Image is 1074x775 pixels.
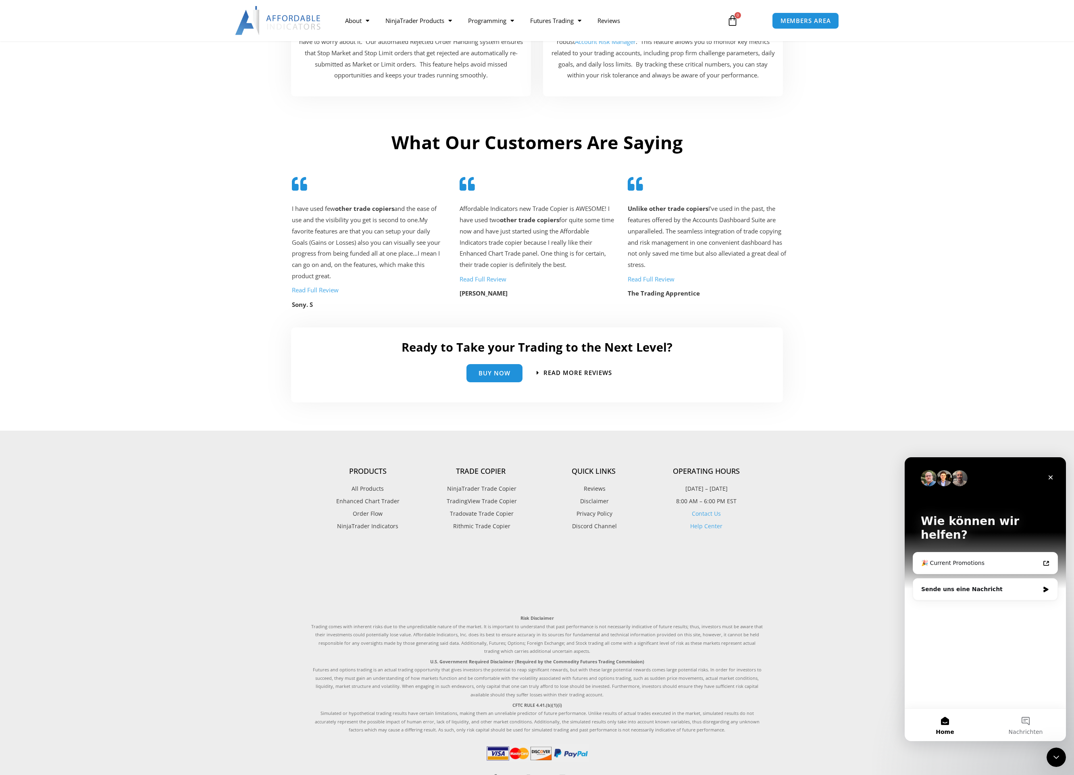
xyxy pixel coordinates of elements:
iframe: Customer reviews powered by Trustpilot [311,550,763,606]
h4: Trade Copier [424,467,537,476]
span: Privacy Policy [574,508,612,519]
strong: Risk Disclaimer [520,615,554,621]
a: NinjaTrader Indicators [311,521,424,531]
span: Reviews [582,483,606,494]
span: TradingView Trade Copier [445,496,517,506]
a: Account Risk Manager [575,37,636,46]
h4: Operating Hours [650,467,763,476]
strong: other trade copiers [335,204,394,212]
a: Read Full Review [460,275,506,283]
a: Futures Trading [522,11,589,30]
a: All Products [311,483,424,494]
iframe: Intercom live chat [1047,748,1066,767]
strong: Unlike other trade copiers [628,204,708,212]
h4: Quick Links [537,467,650,476]
span: Rithmic Trade Copier [451,521,510,531]
p: Simulated or hypothetical trading results have certain limitations, making them an unreliable pre... [311,701,763,734]
span: 0 [735,12,741,19]
a: Read Full Review [292,286,339,294]
h4: Products [311,467,424,476]
a: NinjaTrader Products [377,11,460,30]
strong: Sony. S [292,300,313,308]
span: Order Flow [353,508,383,519]
a: Contact Us [692,510,721,517]
nav: Menu [337,11,718,30]
span: Buy Now [479,370,510,376]
p: Handling rejected orders can be a challenge, but with our trade copier, you don’t have to worry a... [299,25,523,81]
img: LogoAI | Affordable Indicators – NinjaTrader [235,6,322,35]
a: Help Center [690,522,722,530]
a: Rithmic Trade Copier [424,521,537,531]
h2: What Our Customers Are Saying [285,131,789,154]
p: I’ve used in the past, the features offered by the Accounts Dashboard Suite are unparalleled. The... [628,203,789,271]
a: Read Full Review [628,275,674,283]
a: Privacy Policy [537,508,650,519]
p: Trading comes with inherent risks due to the unpredictable nature of the market. It is important ... [311,614,763,655]
span: NinjaTrader Trade Copier [445,483,516,494]
p: Affordable Indicators new Trade Copier is AWESOME! I have used two for quite some time now and ha... [460,203,614,271]
a: Disclaimer [537,496,650,506]
iframe: Intercom live chat [905,457,1066,741]
span: Read more Reviews [543,370,612,376]
a: Tradovate Trade Copier [424,508,537,519]
a: TradingView Trade Copier [424,496,537,506]
p: Futures and options trading is an actual trading opportunity that gives investors the potential t... [311,658,763,699]
h2: Ready to Take your Trading to the Next Level? [299,340,775,355]
span: NinjaTrader Indicators [337,521,398,531]
strong: The Trading Apprentice [628,289,700,297]
span: Disclaimer [578,496,609,506]
span: Discord Channel [570,521,617,531]
span: MEMBERS AREA [781,18,831,24]
a: Order Flow [311,508,424,519]
strong: CFTC RULE 4.41.(b)(1)(i) [512,702,562,708]
strong: U.S. Government Required Disclaimer (Required by the Commodity Futures Trading Commission) [430,658,644,665]
a: Reviews [589,11,628,30]
a: About [337,11,377,30]
a: NinjaTrader Trade Copier [424,483,537,494]
a: Read more Reviews [537,370,612,376]
strong: [PERSON_NAME] [460,289,508,297]
a: Buy Now [466,364,522,382]
img: PaymentIcons | Affordable Indicators – NinjaTrader [485,744,589,762]
span: All Products [352,483,384,494]
a: Discord Channel [537,521,650,531]
span: Tradovate Trade Copier [448,508,514,519]
p: 8:00 AM – 6:00 PM EST [650,496,763,506]
p: [DATE] – [DATE] [650,483,763,494]
p: I have used few and the ease of use and the visibility you get is second to one. My favorite feat... [292,203,446,282]
span: Enhanced Chart Trader [336,496,400,506]
p: Our trade copier goes beyond simple order copying by integrating a robust . This feature allows y... [551,25,775,81]
strong: other trade copiers [500,216,559,224]
a: Enhanced Chart Trader [311,496,424,506]
a: Programming [460,11,522,30]
a: 0 [715,9,750,32]
a: Reviews [537,483,650,494]
a: MEMBERS AREA [772,12,839,29]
